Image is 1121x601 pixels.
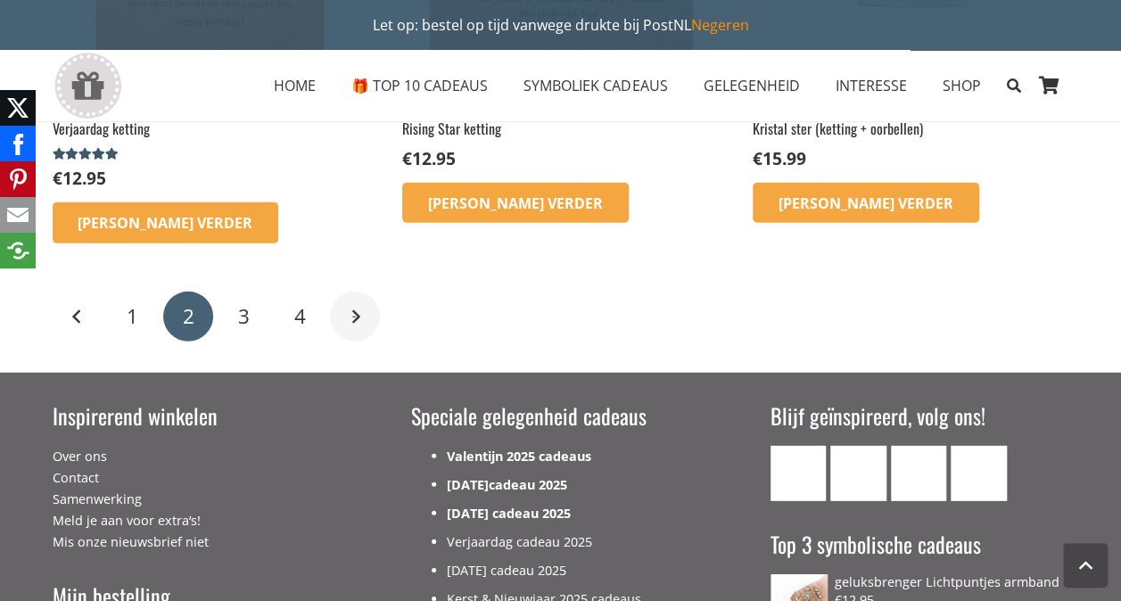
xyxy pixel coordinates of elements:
span: € [402,146,412,170]
a: Lees meer over “Kristal ster (ketting + oorbellen)” [753,183,979,224]
h3: Top 3 symbolische cadeaus [771,530,1069,560]
nav: Berichten paginering [53,289,1069,344]
span: GELEGENHEID [703,76,799,95]
a: SHOPSHOP Menu [924,63,998,108]
a: Negeren [691,15,749,35]
div: Gewaardeerd 5.00 uit 5 [53,147,121,161]
a: Instagram [891,446,947,502]
h3: Speciale gelegenheid cadeaus [411,401,710,432]
span: 🎁 TOP 10 CADEAUS [351,76,488,95]
a: Mis onze nieuwsbrief niet [53,533,209,550]
span: € [53,166,62,190]
bdi: 12.95 [53,166,106,190]
span: 4 [294,302,306,330]
span: 2 [183,302,194,330]
a: [DATE] cadeau 2025 [447,562,566,579]
a: 🎁 TOP 10 CADEAUS🎁 TOP 10 CADEAUS Menu [334,63,506,108]
a: Lees meer over “Rising Star ketting” [402,183,629,224]
a: SYMBOLIEK CADEAUSSYMBOLIEK CADEAUS Menu [506,63,685,108]
a: Winkelwagen [1030,50,1069,121]
a: Pinterest [951,446,1007,502]
a: gift-box-icon-grey-inspirerendwinkelen [53,53,123,119]
a: geluksbrenger Lichtpuntjes armband [771,574,1069,589]
a: Samenwerking [53,490,142,507]
span: SYMBOLIEK CADEAUS [523,76,667,95]
a: GELEGENHEIDGELEGENHEID Menu [685,63,817,108]
a: HOMEHOME Menu [256,63,334,108]
bdi: 12.95 [402,146,456,170]
a: INTERESSEINTERESSE Menu [817,63,924,108]
span: Gewaardeerd uit 5 [53,147,121,161]
span: INTERESSE [835,76,906,95]
h3: Inspirerend winkelen [53,401,351,432]
h2: Verjaardag ketting [53,119,368,138]
a: [DATE] [447,476,489,493]
h2: Kristal ster (ketting + oorbellen) [753,119,1068,138]
span: SHOP [942,76,980,95]
a: Lees meer over “Verjaardag ketting” [53,202,279,243]
a: E-mail [771,446,827,502]
a: Volgende [330,292,380,342]
a: Facebook [830,446,886,502]
a: Pagina 1 [108,292,158,342]
a: [DATE] cadeau 2025 [447,505,571,522]
span: € [753,146,762,170]
a: Zoeken [998,63,1029,108]
a: Contact [53,469,99,486]
span: Pagina 2 [163,292,213,342]
a: Over ons [53,448,107,465]
h3: Blijf geïnspireerd, volg ons! [771,401,1069,432]
span: HOME [274,76,316,95]
bdi: 15.99 [753,146,806,170]
a: Terug naar top [1063,543,1108,588]
a: Meld je aan voor extra’s! [53,512,201,529]
span: 1 [127,302,138,330]
span: 3 [238,302,250,330]
a: Vorige [53,292,103,342]
h2: Rising Star ketting [402,119,718,138]
a: Pagina 4 [275,292,325,342]
a: Verjaardag cadeau 2025 [447,533,592,550]
a: Pagina 3 [219,292,269,342]
a: cadeau 2025 [489,476,567,493]
a: Valentijn 2025 cadeaus [447,448,591,465]
span: geluksbrenger Lichtpuntjes armband [835,573,1059,590]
